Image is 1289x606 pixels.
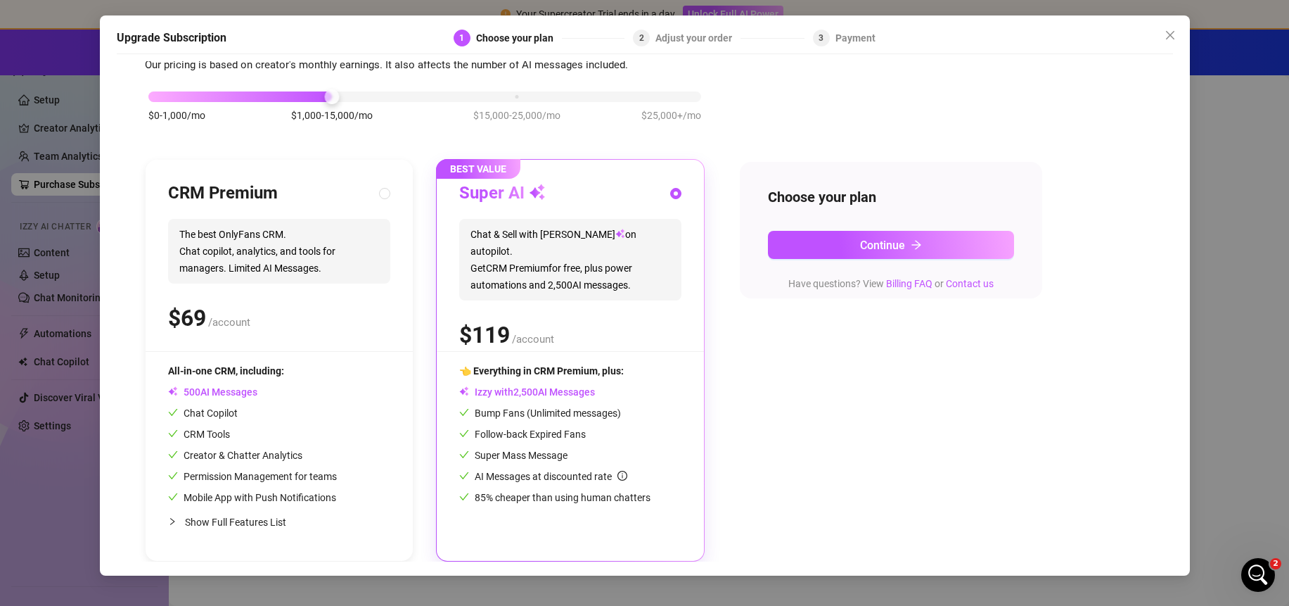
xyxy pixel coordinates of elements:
span: Bump Fans (Unlimited messages) [459,408,621,419]
span: collapsed [168,517,177,526]
span: AI Messages at discounted rate [475,471,627,482]
div: Show Full Features List [168,505,390,538]
button: I'm a chatter and I am in! [117,472,263,500]
span: check [168,429,178,438]
span: 👈 Everything in CRM Premium, plus: [459,365,624,377]
button: Home [220,6,247,32]
span: Follow-back Expired Fans [459,429,586,440]
span: Permission Management for teams [168,471,337,482]
span: check [168,450,178,460]
span: Chat & Sell with [PERSON_NAME] on autopilot. Get CRM Premium for free, plus power automations and... [459,219,681,301]
span: Show Full Features List [185,517,286,528]
h3: Super AI [459,182,546,205]
span: check [168,408,178,417]
span: check [459,492,469,502]
button: I'm an admin and I am in! [115,436,263,465]
span: $0-1,000/mo [148,108,205,123]
h5: Upgrade Subscription [117,30,226,46]
b: Install the App [32,216,113,227]
div: When you open the app for the first time, you'll be redirected to your browser to log in. Just us... [23,347,219,402]
span: $1,000-15,000/mo [291,108,373,123]
span: Super Mass Message [459,450,567,461]
span: check [459,429,469,438]
span: All-in-one CRM, including: [168,365,284,377]
div: Open the downloaded file and follow the on-screen instructions to install the app. Once installed... [23,250,219,305]
div: Ella says… [11,207,270,427]
b: 3. Log in to your Supercreator account [23,313,191,338]
span: info-circle [617,471,627,481]
iframe: Intercom live chat [1241,558,1275,592]
div: Payment [835,30,876,46]
h4: Choose your plan [768,187,1014,207]
div: Adjust your order [655,30,740,46]
span: The best OnlyFans CRM. Chat copilot, analytics, and tools for managers. Limited AI Messages. [168,219,390,284]
button: Close [1159,24,1181,46]
span: Continue [860,239,905,252]
span: Chat Copilot [168,408,238,419]
button: go back [9,6,36,32]
span: arrow-right [911,239,922,251]
div: Visit our and choose the version that matches your operating system (Windows or Mac). [23,22,219,63]
span: /account [512,333,554,346]
span: check [168,471,178,481]
span: $ [459,322,510,348]
span: CRM Tools [168,429,230,440]
div: 2. and : [23,215,219,243]
span: check [168,492,178,502]
img: Profile image for Ella [40,8,63,30]
span: close [1165,30,1176,41]
div: 2.Install the AppandLaunch the App:Open the downloaded file and follow the on-screen instructions... [11,207,231,410]
span: Our pricing is based on creator's monthly earnings. It also affects the number of AI messages inc... [145,58,628,71]
span: Creator & Chatter Analytics [168,450,302,461]
span: Have questions? View or [788,278,994,289]
span: 1 [459,33,464,43]
span: 2 [639,33,644,43]
a: Billing FAQ [886,278,932,289]
button: Continuearrow-right [768,231,1014,259]
span: AI Messages [168,386,257,398]
a: Contact us [946,278,994,289]
span: Mobile App with Push Notifications [168,492,336,503]
div: Choose your plan [476,30,562,46]
span: check [459,471,469,481]
span: check [459,408,469,417]
span: Close [1159,30,1181,41]
span: 2 [1270,558,1281,569]
h1: [PERSON_NAME] [68,13,160,24]
span: /account [208,316,250,329]
span: Izzy with AI Messages [459,386,595,398]
span: check [459,450,469,460]
span: 3 [819,33,823,43]
b: Launch the App [23,216,193,241]
span: $ [168,305,206,332]
span: BEST VALUE [436,159,520,179]
span: 85% cheaper than using human chatters [459,492,650,503]
span: $15,000-25,000/mo [473,108,560,123]
h3: CRM Premium [168,182,278,205]
span: $25,000+/mo [641,108,701,123]
div: Close [247,6,272,31]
